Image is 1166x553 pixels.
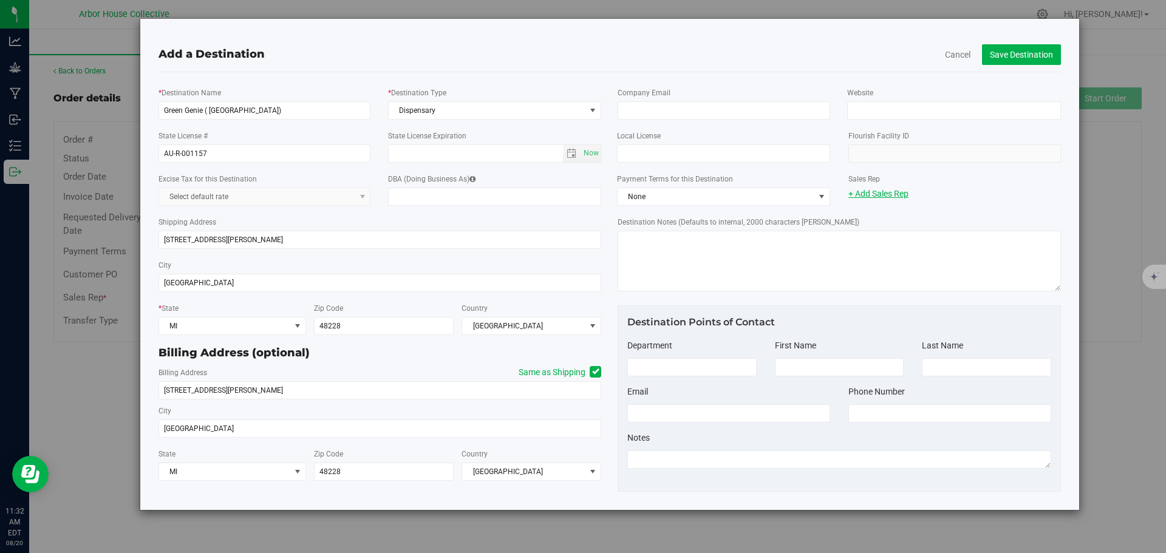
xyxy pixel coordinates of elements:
span: Last Name [922,341,963,350]
span: [GEOGRAPHIC_DATA] [462,463,585,480]
label: Flourish Facility ID [848,131,909,141]
span: MI [159,317,290,334]
iframe: Resource center [12,456,49,492]
span: select [585,102,601,119]
div: Billing Address (optional) [159,345,602,361]
span: First Name [775,341,816,350]
label: Destination Type [388,87,446,98]
label: Shipping Address [159,217,216,228]
div: Add a Destination [159,46,1061,63]
span: [GEOGRAPHIC_DATA] [462,317,585,334]
span: Phone Number [848,387,905,396]
label: State License Expiration [388,131,466,141]
label: Company Email [618,87,670,98]
label: State [159,449,176,460]
label: Country [462,449,488,460]
span: Notes [627,433,650,443]
span: select [563,145,581,162]
label: Country [462,303,488,314]
label: State [159,303,179,314]
label: State License # [159,131,208,141]
label: Zip Code [314,449,343,460]
i: DBA is the name that will appear in destination selectors and in grids. If left blank, it will be... [469,175,476,183]
span: select [581,145,601,162]
label: Excise Tax for this Destination [159,174,257,185]
span: Dispensary [389,102,585,119]
label: Website [847,87,873,98]
span: Destination Points of Contact [627,316,775,328]
label: Same as Shipping [506,366,601,379]
span: None [618,188,814,205]
span: Email [627,387,648,396]
span: MI [159,463,290,480]
label: Payment Terms for this Destination [617,174,830,185]
input: Format: (999) 999-9999 [848,404,1051,422]
span: Set Current date [581,144,602,162]
label: City [159,260,171,271]
button: Save Destination [982,44,1061,65]
a: + Add Sales Rep [848,189,909,198]
label: Destination Name [159,87,221,98]
label: Destination Notes (Defaults to internal, 2000 characters [PERSON_NAME]) [618,217,859,228]
label: Billing Address [159,367,207,378]
label: Zip Code [314,303,343,314]
label: City [159,405,171,416]
label: Sales Rep [848,174,880,185]
label: DBA (Doing Business As) [388,174,476,185]
label: Local License [617,131,661,141]
span: Department [627,341,672,350]
button: Cancel [945,49,970,61]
